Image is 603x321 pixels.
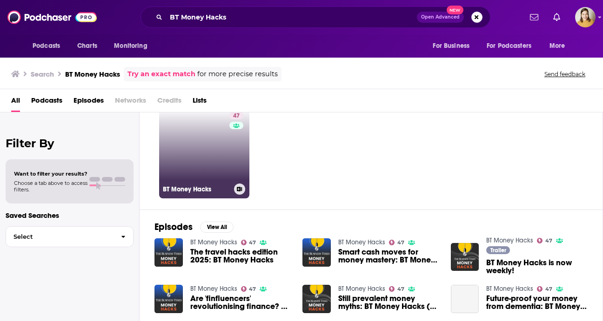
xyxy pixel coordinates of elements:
span: Open Advanced [421,15,460,20]
a: BT Money Hacks [486,236,533,244]
span: Networks [115,93,146,112]
a: Smart cash moves for money mastery: BT Money Hacks [338,248,440,264]
p: Saved Searches [6,211,134,220]
a: BT Money Hacks [338,285,385,293]
h3: Search [31,70,54,79]
a: BT Money Hacks [338,238,385,246]
a: The travel hacks edition 2025: BT Money Hacks [190,248,292,264]
span: Logged in as rebecca77781 [575,7,596,27]
h3: BT Money Hacks [163,185,230,193]
button: open menu [481,37,545,55]
span: For Podcasters [487,39,531,52]
span: 47 [249,287,256,291]
a: 47 [241,286,256,292]
span: For Business [433,39,469,52]
span: 47 [397,287,404,291]
span: Choose a tab above to access filters. [14,180,87,193]
input: Search podcasts, credits, & more... [166,10,417,25]
button: View All [200,222,234,233]
a: Try an exact match [127,69,195,79]
h2: Episodes [154,221,193,233]
a: Charts [71,37,103,55]
button: open menu [426,37,481,55]
span: 47 [249,241,256,245]
h2: Filter By [6,137,134,150]
button: Open AdvancedNew [417,12,464,23]
span: 47 [233,111,240,121]
a: 47 [389,286,404,292]
img: BT Money Hacks is now weekly! [451,243,479,271]
span: 47 [545,287,552,291]
span: More [549,39,565,52]
h3: BT Money Hacks [65,70,120,79]
a: Show notifications dropdown [549,9,564,25]
span: Trailer [490,248,506,253]
a: 47 [389,240,404,245]
img: The travel hacks edition 2025: BT Money Hacks [154,238,183,267]
a: Still prevalent money myths: BT Money Hacks (Ep 142) [338,295,440,310]
button: Select [6,226,134,247]
button: open menu [107,37,159,55]
button: Send feedback [542,70,588,78]
a: 47 [229,112,243,119]
span: Credits [157,93,181,112]
a: BT Money Hacks is now weekly! [486,259,588,275]
span: Charts [77,39,97,52]
a: Are 'finfluencers' revolutionising finance? BT Money Hacks [190,295,292,310]
a: BT Money Hacks [190,238,237,246]
a: Podcasts [31,93,62,112]
div: Search podcasts, credits, & more... [141,7,490,28]
a: All [11,93,20,112]
a: 47 [537,286,552,292]
button: Show profile menu [575,7,596,27]
a: Future-proof your money from dementia: BT Money Hacks [451,285,479,313]
a: Episodes [74,93,104,112]
span: Podcasts [33,39,60,52]
img: Podchaser - Follow, Share and Rate Podcasts [7,8,97,26]
img: Still prevalent money myths: BT Money Hacks (Ep 142) [302,285,331,313]
a: Future-proof your money from dementia: BT Money Hacks [486,295,588,310]
a: Show notifications dropdown [526,9,542,25]
a: 47 [537,238,552,243]
span: 47 [397,241,404,245]
a: BT Money Hacks [486,285,533,293]
button: open menu [543,37,577,55]
img: User Profile [575,7,596,27]
button: open menu [26,37,72,55]
span: for more precise results [197,69,278,79]
span: Select [6,234,114,240]
span: Want to filter your results? [14,170,87,177]
span: New [447,6,463,14]
img: Are 'finfluencers' revolutionising finance? BT Money Hacks [154,285,183,313]
a: 47 [241,240,256,245]
a: BT Money Hacks [190,285,237,293]
img: Smart cash moves for money mastery: BT Money Hacks [302,238,331,267]
a: 47BT Money Hacks [159,108,249,198]
span: 47 [545,239,552,243]
span: Monitoring [114,39,147,52]
a: Lists [193,93,207,112]
a: EpisodesView All [154,221,234,233]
